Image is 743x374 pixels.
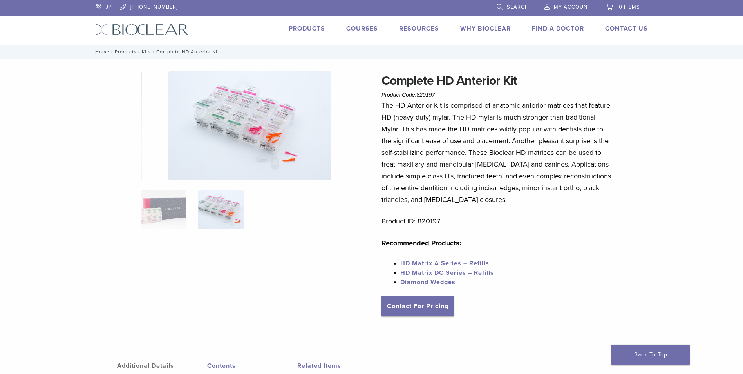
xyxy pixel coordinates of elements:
span: / [110,50,115,54]
a: Diamond Wedges [400,278,456,286]
a: Kits [142,49,151,54]
p: The HD Anterior Kit is comprised of anatomic anterior matrices that feature HD (heavy duty) mylar... [381,100,612,205]
img: Bioclear [96,24,188,35]
a: Back To Top [611,345,690,365]
img: Complete HD Anterior Kit - Image 2 [198,190,243,229]
a: Find A Doctor [532,25,584,33]
span: / [151,50,156,54]
span: Search [507,4,529,10]
nav: Complete HD Anterior Kit [90,45,654,59]
span: 820197 [417,92,435,98]
span: My Account [554,4,591,10]
a: HD Matrix DC Series – Refills [400,269,494,277]
a: Products [115,49,137,54]
a: Home [93,49,110,54]
span: Product Code: [381,92,435,98]
p: Product ID: 820197 [381,215,612,227]
a: Contact For Pricing [381,296,454,316]
img: IMG_8088-1-324x324.jpg [141,190,186,229]
span: 0 items [619,4,640,10]
strong: Recommended Products: [381,239,461,247]
span: / [137,50,142,54]
a: Resources [399,25,439,33]
a: Courses [346,25,378,33]
img: Complete HD Anterior Kit - Image 2 [168,71,331,180]
a: HD Matrix A Series – Refills [400,260,489,267]
a: Contact Us [605,25,648,33]
h1: Complete HD Anterior Kit [381,71,612,90]
a: Products [289,25,325,33]
a: Why Bioclear [460,25,511,33]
